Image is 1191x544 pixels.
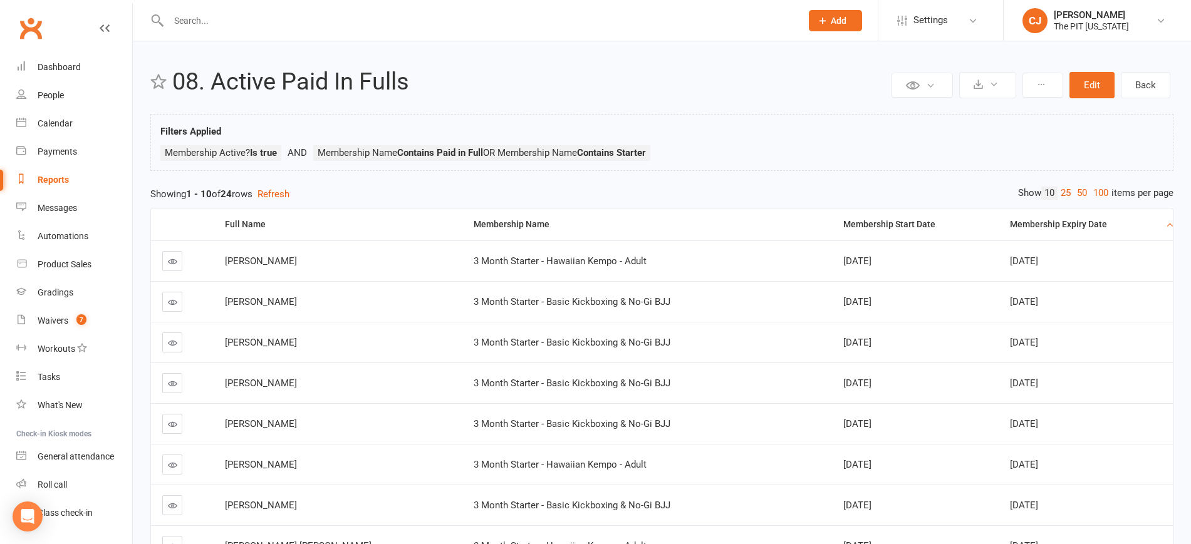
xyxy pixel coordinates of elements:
[76,314,86,325] span: 7
[16,471,132,499] a: Roll call
[16,443,132,471] a: General attendance kiosk mode
[225,459,297,470] span: [PERSON_NAME]
[38,146,77,157] div: Payments
[16,53,132,81] a: Dashboard
[221,188,232,200] strong: 24
[474,377,670,389] span: 3 Month Starter - Basic Kickboxing & No-Gi BJJ
[1058,187,1074,200] a: 25
[38,231,88,241] div: Automations
[16,335,132,363] a: Workouts
[150,187,1173,202] div: Showing of rows
[1010,255,1038,267] span: [DATE]
[474,255,647,267] span: 3 Month Starter - Hawaiian Kempo - Adult
[165,12,793,29] input: Search...
[843,500,871,511] span: [DATE]
[1121,72,1170,98] a: Back
[1010,418,1038,429] span: [DATE]
[474,418,670,429] span: 3 Month Starter - Basic Kickboxing & No-Gi BJJ
[1010,500,1038,511] span: [DATE]
[38,90,64,100] div: People
[225,377,297,389] span: [PERSON_NAME]
[843,377,871,389] span: [DATE]
[831,16,846,26] span: Add
[843,255,871,267] span: [DATE]
[1054,9,1129,21] div: [PERSON_NAME]
[257,187,289,202] button: Refresh
[913,6,948,34] span: Settings
[186,188,212,200] strong: 1 - 10
[1022,8,1048,33] div: CJ
[38,451,114,461] div: General attendance
[474,220,822,229] div: Membership Name
[1010,296,1038,307] span: [DATE]
[16,363,132,391] a: Tasks
[474,296,670,307] span: 3 Month Starter - Basic Kickboxing & No-Gi BJJ
[225,337,297,348] span: [PERSON_NAME]
[1010,377,1038,389] span: [DATE]
[809,10,862,31] button: Add
[843,220,989,229] div: Membership Start Date
[1069,72,1115,98] button: Edit
[483,147,646,158] span: OR Membership Name
[843,296,871,307] span: [DATE]
[172,69,888,95] h2: 08. Active Paid In Fulls
[16,250,132,279] a: Product Sales
[38,203,77,213] div: Messages
[38,480,67,490] div: Roll call
[38,372,60,382] div: Tasks
[397,147,483,158] strong: Contains Paid in Full
[225,255,297,267] span: [PERSON_NAME]
[474,500,670,511] span: 3 Month Starter - Basic Kickboxing & No-Gi BJJ
[16,391,132,419] a: What's New
[225,296,297,307] span: [PERSON_NAME]
[1010,337,1038,348] span: [DATE]
[16,279,132,307] a: Gradings
[38,259,91,269] div: Product Sales
[38,118,73,128] div: Calendar
[38,344,75,354] div: Workouts
[16,307,132,335] a: Waivers 7
[577,147,646,158] strong: Contains Starter
[1054,21,1129,32] div: The PIT [US_STATE]
[318,147,483,158] span: Membership Name
[225,418,297,429] span: [PERSON_NAME]
[1041,187,1058,200] a: 10
[16,138,132,166] a: Payments
[38,316,68,326] div: Waivers
[16,110,132,138] a: Calendar
[16,81,132,110] a: People
[16,222,132,250] a: Automations
[160,126,221,137] strong: Filters Applied
[16,194,132,222] a: Messages
[225,220,452,229] div: Full Name
[843,337,871,348] span: [DATE]
[1010,220,1163,229] div: Membership Expiry Date
[250,147,277,158] strong: Is true
[474,337,670,348] span: 3 Month Starter - Basic Kickboxing & No-Gi BJJ
[1074,187,1090,200] a: 50
[38,175,69,185] div: Reports
[38,400,83,410] div: What's New
[13,501,43,531] div: Open Intercom Messenger
[38,287,73,297] div: Gradings
[165,147,277,158] span: Membership Active?
[1090,187,1111,200] a: 100
[1018,187,1173,200] div: Show items per page
[474,459,647,470] span: 3 Month Starter - Hawaiian Kempo - Adult
[38,62,81,72] div: Dashboard
[843,418,871,429] span: [DATE]
[15,13,46,44] a: Clubworx
[225,500,297,511] span: [PERSON_NAME]
[843,459,871,470] span: [DATE]
[16,166,132,194] a: Reports
[1010,459,1038,470] span: [DATE]
[16,499,132,527] a: Class kiosk mode
[38,508,93,518] div: Class check-in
